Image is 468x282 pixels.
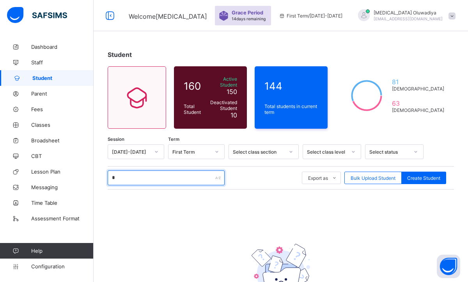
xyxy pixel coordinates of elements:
[392,99,444,107] span: 63
[264,103,318,115] span: Total students in current term
[227,88,237,96] span: 150
[31,200,94,206] span: Time Table
[31,122,94,128] span: Classes
[307,149,347,155] div: Select class level
[31,153,94,159] span: CBT
[392,78,444,86] span: 81
[219,11,229,21] img: sticker-purple.71386a28dfed39d6af7621340158ba97.svg
[350,9,459,22] div: TobiOluwadiya
[31,106,94,112] span: Fees
[31,90,94,97] span: Parent
[31,137,94,144] span: Broadsheet
[369,149,409,155] div: Select status
[351,175,395,181] span: Bulk Upload Student
[437,255,460,278] button: Open asap
[392,86,444,92] span: [DEMOGRAPHIC_DATA]
[232,10,263,16] span: Grace Period
[308,175,328,181] span: Export as
[7,7,67,23] img: safsims
[31,59,94,66] span: Staff
[233,149,284,155] div: Select class section
[108,51,132,59] span: Student
[32,75,94,81] span: Student
[108,137,124,142] span: Session
[182,101,206,117] div: Total Student
[392,107,444,113] span: [DEMOGRAPHIC_DATA]
[129,12,207,20] span: Welcome [MEDICAL_DATA]
[112,149,150,155] div: [DATE]-[DATE]
[31,263,93,270] span: Configuration
[172,149,210,155] div: First Term
[168,137,179,142] span: Term
[31,215,94,222] span: Assessment Format
[374,10,443,16] span: [MEDICAL_DATA] Oluwadiya
[374,16,443,21] span: [EMAIL_ADDRESS][DOMAIN_NAME]
[184,80,204,92] span: 160
[232,16,266,21] span: 14 days remaining
[31,44,94,50] span: Dashboard
[407,175,440,181] span: Create Student
[230,111,237,119] span: 10
[279,13,342,19] span: session/term information
[264,80,318,92] span: 144
[208,76,237,88] span: Active Student
[31,168,94,175] span: Lesson Plan
[208,99,237,111] span: Deactivated Student
[31,248,93,254] span: Help
[31,184,94,190] span: Messaging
